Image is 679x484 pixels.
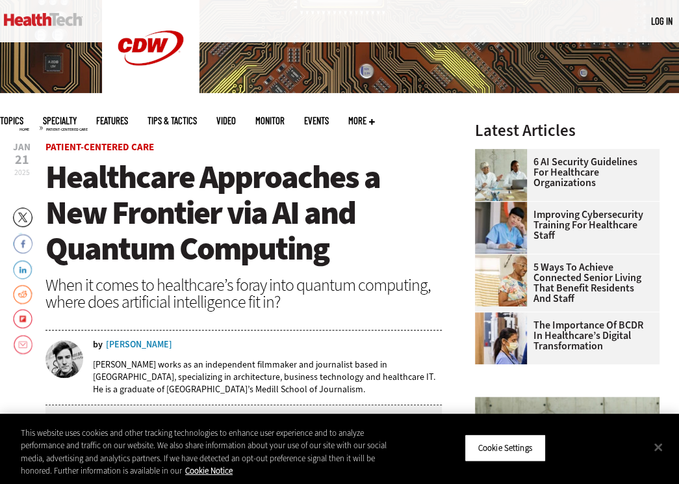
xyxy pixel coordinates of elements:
a: 5 Ways to Achieve Connected Senior Living That Benefit Residents and Staff [475,262,652,304]
a: Patient-Centered Care [45,141,154,154]
span: 21 [13,154,31,167]
button: Close [644,433,673,461]
span: Healthcare Approaches a New Frontier via AI and Quantum Computing [45,155,380,270]
img: Doctors reviewing tablet [475,312,527,364]
a: The Importance of BCDR in Healthcare’s Digital Transformation [475,320,652,351]
p: [PERSON_NAME] works as an independent filmmaker and journalist based in [GEOGRAPHIC_DATA], specia... [93,358,442,396]
a: MonITor [255,116,285,126]
a: Tips & Tactics [147,116,197,126]
h3: Latest Articles [475,122,660,139]
a: CDW [102,86,199,100]
a: Events [304,116,329,126]
a: nurse studying on computer [475,202,533,212]
div: When it comes to healthcare’s foray into quantum computing, where does artificial intelligence fi... [45,276,442,310]
span: 2025 [14,167,30,178]
a: [PERSON_NAME] [106,340,172,349]
div: This website uses cookies and other tracking technologies to enhance user experience and to analy... [21,427,407,477]
span: Specialty [43,116,77,126]
span: More [348,116,375,126]
img: Doctors meeting in the office [475,149,527,201]
a: Networking Solutions for Senior Living [475,254,533,265]
img: nathan eddy [45,340,83,378]
span: Jan [13,142,31,152]
a: 6 AI Security Guidelines for Healthcare Organizations [475,157,652,188]
a: More information about your privacy [185,465,233,476]
a: Improving Cybersecurity Training for Healthcare Staff [475,209,652,241]
img: nurse studying on computer [475,202,527,254]
a: Features [96,116,128,126]
a: Video [216,116,236,126]
img: Networking Solutions for Senior Living [475,254,527,306]
img: Home [4,13,83,26]
span: by [93,340,103,349]
a: Doctors reviewing tablet [475,312,533,323]
div: media player [45,405,442,444]
div: User menu [651,14,673,28]
button: Cookie Settings [465,435,546,462]
a: Log in [651,15,673,27]
a: Doctors meeting in the office [475,149,533,159]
